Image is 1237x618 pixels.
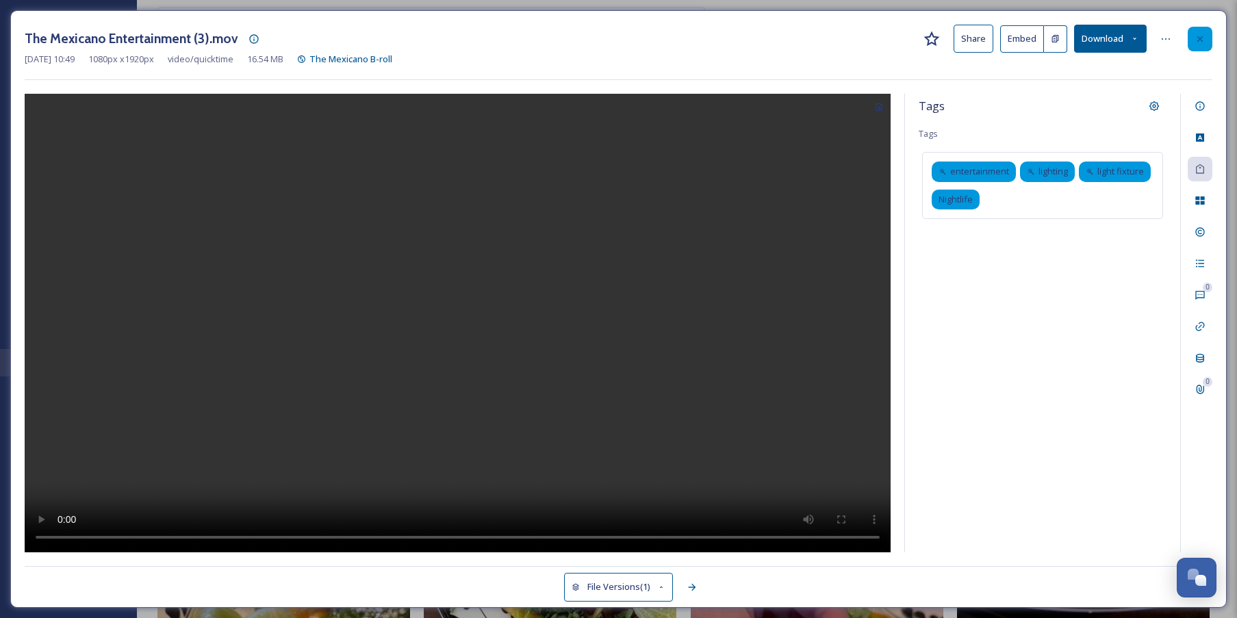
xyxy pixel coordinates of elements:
[1203,283,1212,292] div: 0
[1203,377,1212,387] div: 0
[1074,25,1147,53] button: Download
[954,25,993,53] button: Share
[1177,558,1216,597] button: Open Chat
[950,165,1009,178] span: entertainment
[564,573,674,601] button: File Versions(1)
[247,53,283,66] span: 16.54 MB
[1038,165,1068,178] span: lighting
[25,53,75,66] span: [DATE] 10:49
[1000,25,1044,53] button: Embed
[309,53,392,65] span: The Mexicano B-roll
[25,29,238,49] h3: The Mexicano Entertainment (3).mov
[919,127,938,140] span: Tags
[1097,165,1144,178] span: light fixture
[919,98,945,114] span: Tags
[939,193,973,206] span: Nightlife
[88,53,154,66] span: 1080 px x 1920 px
[168,53,233,66] span: video/quicktime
